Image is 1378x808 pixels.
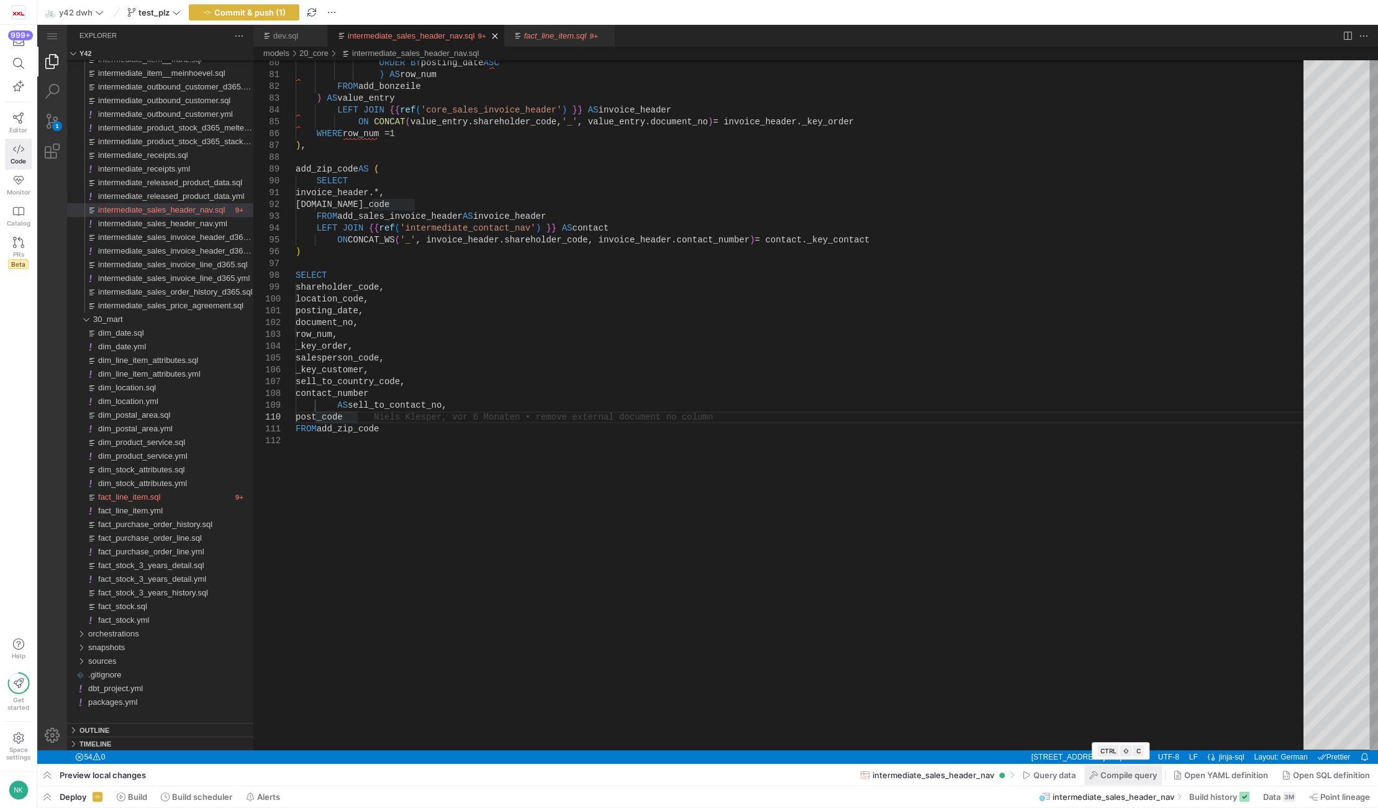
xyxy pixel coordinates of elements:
div: jinja-sql [1180,725,1212,739]
div: packages.yml [30,671,216,684]
div: /models/20_core/intermediate_released_product_data.yml [47,165,216,178]
div: NK [9,780,29,800]
div: 93 [228,186,242,198]
span: intermediate_sales_header_nav.yml [61,194,190,203]
span: snapshots [51,618,88,627]
div: 81 [228,44,242,56]
div: /models/30_mart/dim_date.yml [47,315,216,329]
li: Close (Ctrl+F4) [563,5,575,17]
span: dim_postal_area.yml [61,399,135,408]
div: /models/30_mart/dim_location.yml [47,370,216,383]
div: fact_stock_3_years_detail.sql [30,534,216,548]
div: fact_line_item.yml [30,479,216,493]
span: dim_line_item_attributes.yml [61,344,163,354]
div: sources [30,630,216,643]
div: intermediate_sales_invoice_header_d365.sql [30,206,216,219]
div: /models/20_core/intermediate_sales_header_nav.yml [47,192,216,206]
div: intermediate_released_product_data.sql [30,151,216,165]
div: 94 [228,198,242,209]
span: intermediate_receipts.sql [61,126,151,135]
span: y42 dwh [59,7,93,17]
span: fact_stock_3_years_detail.yml [61,549,169,559]
div: snapshots [30,616,216,630]
span: intermediate_product_stock_d365_stacked.sql [61,112,227,121]
span: AS [289,68,300,78]
span: dim_stock_attributes.sql [61,440,147,449]
span: ) [525,80,530,90]
div: dim_postal_area.sql [30,383,216,397]
div: Layout: German [1212,725,1275,739]
div: /models/20_core/intermediate_sales_header_nav.sql • 29 problems in this file [47,178,216,192]
span: value_entry [300,68,357,78]
span: fact_purchase_order_line.sql [61,508,165,518]
span: Data [1263,792,1281,802]
div: /models/30_mart/dim_line_item_attributes.sql [47,329,216,342]
button: 🚲y42 dwh [42,4,107,21]
span: Help [11,652,26,659]
a: Split Editor Right (Ctrl+^) [Alt] Split Editor Down [1303,4,1317,18]
button: Help [5,633,32,665]
div: /models/20_core/intermediate_released_product_data.sql [47,151,216,165]
button: Query data [1017,764,1081,786]
a: models [226,24,252,33]
button: Commit & push (1) [189,4,299,21]
span: intermediate_receipts.yml [61,139,153,149]
a: Views and More Actions... [195,4,209,18]
h3: Explorer Section: y42 [42,22,55,35]
div: dim_product_service.yml [30,425,216,438]
div: intermediate_sales_price_agreement.sql [30,274,216,288]
span: fact_purchase_order_history.sql [61,495,175,504]
div: dim_stock_attributes.yml [30,452,216,466]
div: /models/20_core/intermediate_outbound_customer.yml [47,83,216,96]
span: dim_date.yml [61,317,109,326]
a: LF [1149,725,1164,739]
li: Close (Ctrl+F4) [275,5,288,17]
span: Beta [8,259,29,269]
ul: Tab actions [449,5,466,17]
div: 83 [228,68,242,80]
div: fact_stock_3_years_detail.yml [30,548,216,561]
div: intermediate_item__meinhoevel.sql [30,42,216,55]
span: dim_postal_area.sql [61,385,133,395]
a: fact_line_item.sql [487,6,549,16]
span: ( [358,198,363,208]
span: test_plz [138,7,170,17]
span: ref [342,198,357,208]
a: Code [5,139,32,170]
span: intermediate_sales_price_agreement.sql [61,276,206,285]
div: intermediate_sales_invoice_line_d365.yml [30,247,216,260]
button: test_plz [124,4,184,21]
div: dim_location.sql [30,356,216,370]
span: Alerts [257,792,280,802]
div: /models/30_mart/dim_stock_attributes.yml [47,452,216,466]
a: Ln 110, Col 14 [990,725,1071,739]
span: FROM [279,186,301,196]
span: Build [128,792,147,802]
span: intermediate_sales_invoice_line_d365.yml [61,249,212,258]
div: intermediate_sales_invoice_header_d365.yml [30,219,216,233]
div: /models/30_mart/fact_purchase_order_history.sql [47,493,216,507]
a: Spacesettings [5,727,32,766]
span: intermediate_released_product_data.yml [61,167,207,176]
div: dbt_project.yml [30,657,216,671]
span: ref [363,80,378,90]
div: 84 [228,80,242,91]
div: Editor Language Status: Formatting, There are multiple formatters for 'jinja-sql' files. One of t... [1166,725,1180,739]
div: /models/20_core/intermediate_outbound_customer.sql [47,69,216,83]
span: fact_stock.yml [61,590,112,600]
span: PRs [13,250,24,258]
div: check-all Prettier [1275,725,1318,739]
img: https://storage.googleapis.com/y42-prod-data-exchange/images/oGOSqxDdlQtxIPYJfiHrUWhjI5fT83rRj0ID... [12,6,25,19]
button: Open YAML definition [1167,764,1274,786]
div: fact_line_item.sql [30,466,216,479]
a: jinja-sql [1180,725,1210,739]
div: fact_stock_3_years_history.sql [30,561,216,575]
div: /models/20_core/intermediate_outbound_customer_d365.sql [47,55,216,69]
a: Close (Ctrl+F4) [451,5,464,17]
div: /models/30_mart/fact_line_item.yml [47,479,216,493]
div: /models/30_mart/dim_stock_attributes.sql [47,438,216,452]
a: Catalog [5,201,32,232]
a: More Actions... [1320,4,1333,18]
